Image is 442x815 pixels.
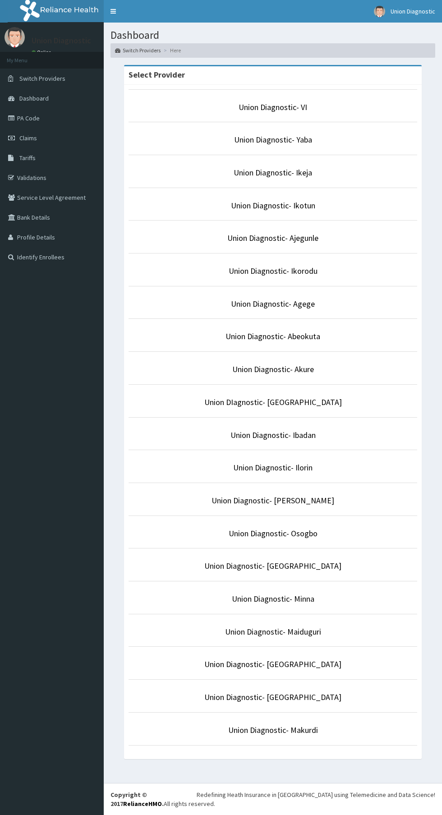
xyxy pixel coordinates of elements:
[232,364,314,374] a: Union Diagnostic- Akure
[231,200,315,211] a: Union Diagnostic- Ikotun
[19,94,49,102] span: Dashboard
[123,800,162,808] a: RelianceHMO
[5,27,25,47] img: User Image
[204,659,341,669] a: Union Diagnostic- [GEOGRAPHIC_DATA]
[110,791,164,808] strong: Copyright © 2017 .
[204,561,341,571] a: Union Diagnostic- [GEOGRAPHIC_DATA]
[212,495,334,506] a: Union Diagnostic- [PERSON_NAME]
[32,49,53,55] a: Online
[115,46,161,54] a: Switch Providers
[229,528,318,539] a: Union Diagnostic- Osogbo
[197,790,435,799] div: Redefining Heath Insurance in [GEOGRAPHIC_DATA] using Telemedicine and Data Science!
[104,783,442,815] footer: All rights reserved.
[230,430,316,440] a: Union Diagnostic- Ibadan
[232,594,314,604] a: Union Diagnostic- Minna
[19,154,36,162] span: Tariffs
[161,46,181,54] li: Here
[19,134,37,142] span: Claims
[233,462,313,473] a: Union Diagnostic- Ilorin
[239,102,307,112] a: Union Diagnostic- VI
[110,29,435,41] h1: Dashboard
[374,6,385,17] img: User Image
[225,626,321,637] a: Union Diagnostic- Maiduguri
[226,331,320,341] a: Union Diagnostic- Abeokuta
[19,74,65,83] span: Switch Providers
[228,725,318,735] a: Union Diagnostic- Makurdi
[204,692,341,702] a: Union Diagnostic- [GEOGRAPHIC_DATA]
[229,266,318,276] a: Union Diagnostic- Ikorodu
[234,167,312,178] a: Union Diagnostic- Ikeja
[227,233,318,243] a: Union Diagnostic- Ajegunle
[391,7,435,15] span: Union Diagnostic
[204,397,342,407] a: Union DIagnostic- [GEOGRAPHIC_DATA]
[234,134,312,145] a: Union Diagnostic- Yaba
[32,37,91,45] p: Union Diagnostic
[231,299,315,309] a: Union Diagnostic- Agege
[129,69,185,80] strong: Select Provider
